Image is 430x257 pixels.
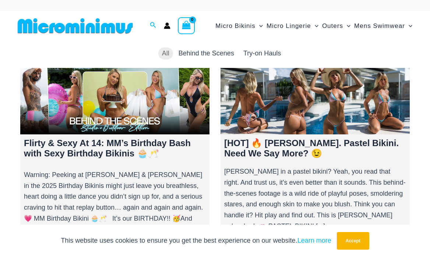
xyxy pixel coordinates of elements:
span: All [162,50,169,57]
nav: Site Navigation [212,14,415,38]
a: Account icon link [164,22,170,29]
span: Micro Lingerie [267,17,311,35]
a: View Shopping Cart, empty [178,17,195,34]
a: Micro LingerieMenu ToggleMenu Toggle [265,15,320,37]
p: This website uses cookies to ensure you get the best experience on our website. [61,235,331,246]
a: [HOT] 🔥 Olivia. Pastel Bikini. Need We Say More? 😉 [221,68,410,134]
a: Micro BikinisMenu ToggleMenu Toggle [214,15,265,37]
span: Menu Toggle [255,17,263,35]
span: Outers [322,17,343,35]
span: Menu Toggle [311,17,318,35]
span: Menu Toggle [343,17,350,35]
h4: [HOT] 🔥 [PERSON_NAME]. Pastel Bikini. Need We Say More? 😉 [224,138,406,159]
p: [PERSON_NAME] in a pastel bikini? Yeah, you read that right. And trust us, it's even better than ... [224,166,406,232]
a: OutersMenu ToggleMenu Toggle [320,15,352,37]
button: Accept [337,232,369,250]
p: Warning: Peeking at [PERSON_NAME] & [PERSON_NAME] in the 2025 Birthday Bikinis might just leave y... [24,170,206,235]
h4: Flirty & Sexy At 14: MM’s Birthday Bash with Sexy Birthday Bikinis 🧁🥂 [24,138,206,159]
span: Menu Toggle [405,17,412,35]
a: Learn more [297,237,331,244]
a: Flirty & Sexy At 14: MM’s Birthday Bash with Sexy Birthday Bikinis 🧁🥂 [20,68,209,134]
img: MM SHOP LOGO FLAT [15,18,136,34]
span: Behind the Scenes [179,50,234,57]
span: Micro Bikinis [215,17,255,35]
span: Try-on Hauls [243,50,281,57]
a: Mens SwimwearMenu ToggleMenu Toggle [352,15,414,37]
span: Mens Swimwear [354,17,405,35]
a: Search icon link [150,21,156,30]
